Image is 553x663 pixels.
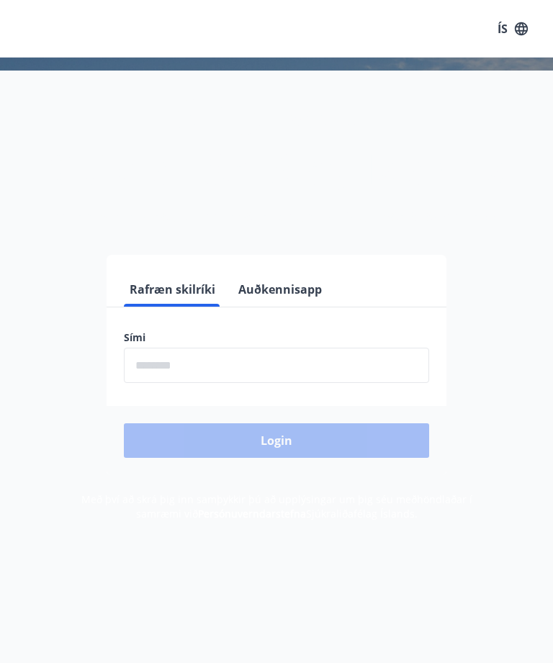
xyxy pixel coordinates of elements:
button: Rafræn skilríki [124,272,221,307]
label: Sími [124,330,429,345]
button: Auðkennisapp [233,272,328,307]
a: Persónuverndarstefna [198,507,306,520]
button: ÍS [490,16,536,42]
span: Með því að skrá þig inn samþykkir þú að upplýsingar um þig séu meðhöndlaðar í samræmi við Sjúkral... [81,492,472,520]
span: Vinsamlegast skráðu þig inn með rafrænum skilríkjum eða Auðkennisappi. [50,208,503,225]
h1: Félagavefur, Sjúkraliðafélag Íslands [17,86,536,196]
